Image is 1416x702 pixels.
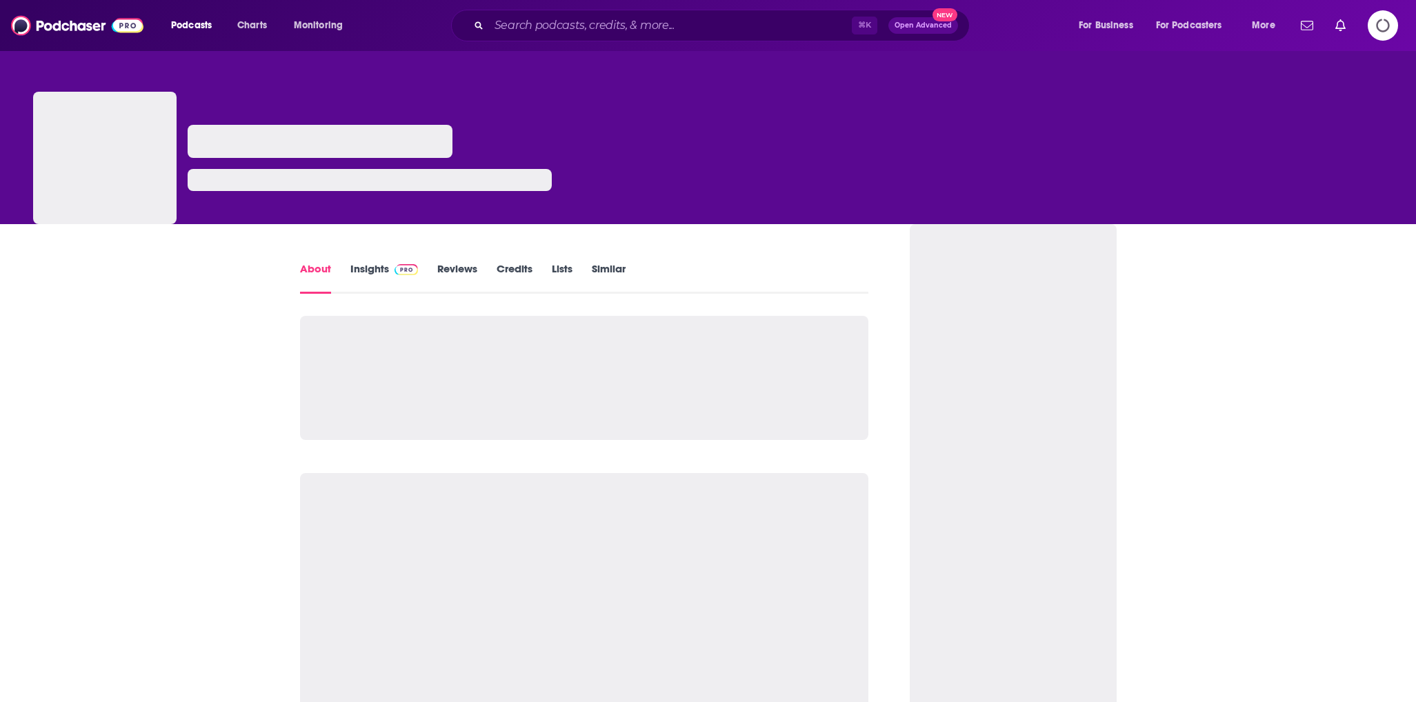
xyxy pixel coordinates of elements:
span: For Podcasters [1156,16,1222,35]
a: Show notifications dropdown [1330,14,1351,37]
div: Search podcasts, credits, & more... [464,10,983,41]
span: Logging in [1368,10,1398,41]
a: Show notifications dropdown [1295,14,1319,37]
span: ⌘ K [852,17,877,34]
a: About [300,262,331,294]
img: Podchaser Pro [395,264,419,275]
button: Open AdvancedNew [888,17,958,34]
span: New [933,8,957,21]
span: Open Advanced [895,22,952,29]
img: Podchaser - Follow, Share and Rate Podcasts [11,12,143,39]
a: InsightsPodchaser Pro [350,262,419,294]
a: Similar [592,262,626,294]
span: For Business [1079,16,1133,35]
a: Charts [228,14,275,37]
span: Monitoring [294,16,343,35]
input: Search podcasts, credits, & more... [489,14,852,37]
a: Reviews [437,262,477,294]
span: Podcasts [171,16,212,35]
button: open menu [161,14,230,37]
button: open menu [1069,14,1150,37]
button: open menu [284,14,361,37]
span: Charts [237,16,267,35]
a: Credits [497,262,532,294]
button: open menu [1147,14,1242,37]
button: open menu [1242,14,1293,37]
a: Lists [552,262,572,294]
span: More [1252,16,1275,35]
